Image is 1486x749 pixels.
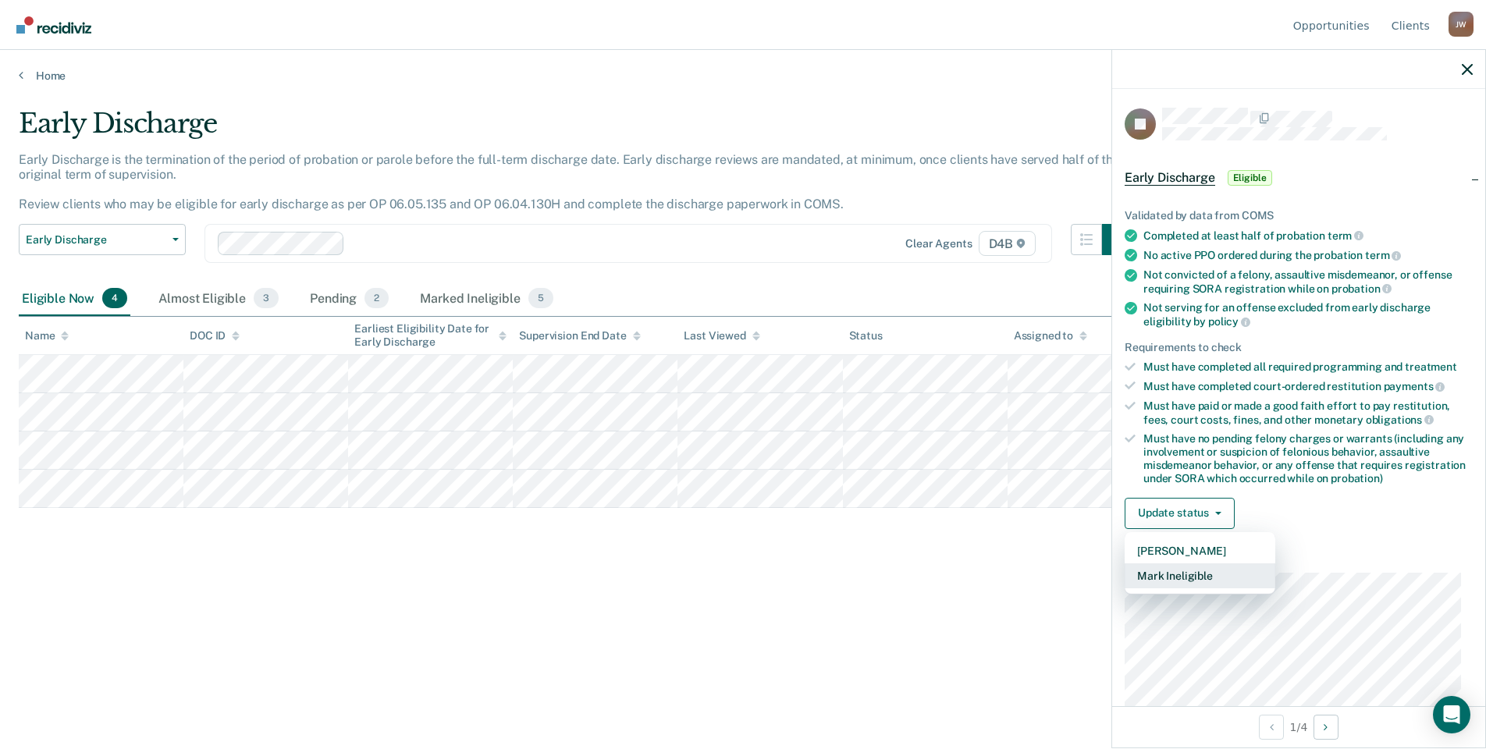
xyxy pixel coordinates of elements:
div: Dropdown Menu [1125,532,1275,595]
a: Home [19,69,1467,83]
div: Must have completed court-ordered restitution [1143,379,1473,393]
span: probation) [1331,472,1383,485]
span: probation [1331,282,1392,295]
div: Must have paid or made a good faith effort to pay restitution, fees, court costs, fines, and othe... [1143,399,1473,426]
div: Validated by data from COMS [1125,209,1473,222]
span: Early Discharge [1125,170,1215,186]
div: Name [25,329,69,343]
span: Early Discharge [26,233,166,247]
div: Pending [307,282,392,316]
span: payments [1384,380,1445,392]
div: Open Intercom Messenger [1433,696,1470,733]
dt: Supervision [1125,554,1473,567]
button: Previous Opportunity [1259,715,1284,740]
div: DOC ID [190,329,240,343]
div: Not convicted of a felony, assaultive misdemeanor, or offense requiring SORA registration while on [1143,268,1473,295]
div: Earliest Eligibility Date for Early Discharge [354,322,507,349]
img: Recidiviz [16,16,91,34]
p: Early Discharge is the termination of the period of probation or parole before the full-term disc... [19,152,1127,212]
div: J W [1449,12,1474,37]
button: [PERSON_NAME] [1125,538,1275,563]
div: Early Discharge [19,108,1133,152]
div: Requirements to check [1125,341,1473,354]
div: Completed at least half of probation [1143,229,1473,243]
div: Early DischargeEligible [1112,153,1485,203]
span: treatment [1405,360,1457,373]
span: Eligible [1228,170,1272,186]
span: term [1328,229,1363,242]
div: Clear agents [905,237,972,250]
div: Supervision End Date [519,329,640,343]
div: Must have completed all required programming and [1143,360,1473,374]
div: Eligible Now [19,282,130,316]
div: Assigned to [1014,329,1087,343]
span: term [1365,249,1401,261]
div: Status [849,329,883,343]
span: policy [1208,315,1250,328]
button: Profile dropdown button [1449,12,1474,37]
span: obligations [1366,414,1434,426]
div: No active PPO ordered during the probation [1143,248,1473,262]
div: Last Viewed [684,329,759,343]
div: Marked Ineligible [417,282,556,316]
span: 3 [254,288,279,308]
button: Mark Ineligible [1125,563,1275,588]
div: Must have no pending felony charges or warrants (including any involvement or suspicion of feloni... [1143,432,1473,485]
span: 5 [528,288,553,308]
div: Not serving for an offense excluded from early discharge eligibility by [1143,301,1473,328]
span: 4 [102,288,127,308]
div: 1 / 4 [1112,706,1485,747]
button: Update status [1125,498,1235,529]
div: Almost Eligible [155,282,282,316]
button: Next Opportunity [1314,715,1338,740]
span: D4B [979,231,1036,256]
span: 2 [364,288,389,308]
